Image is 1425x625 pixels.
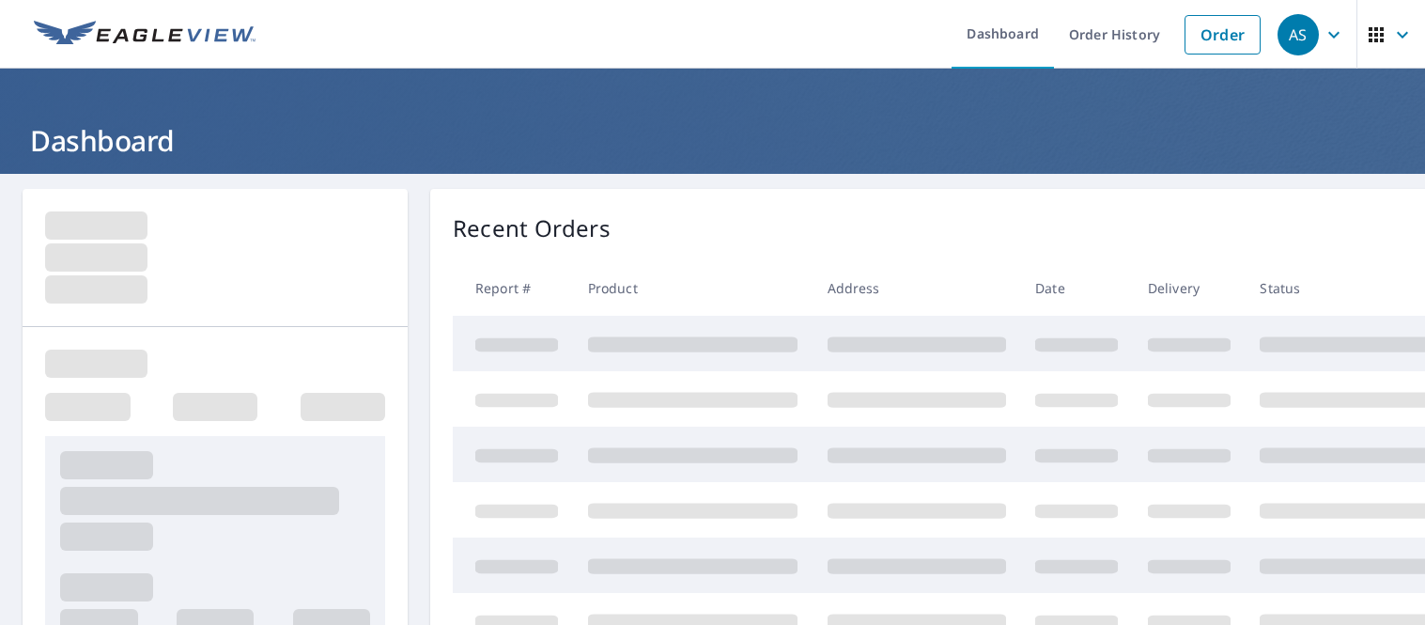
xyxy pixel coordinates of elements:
h1: Dashboard [23,121,1402,160]
p: Recent Orders [453,211,611,245]
div: AS [1278,14,1319,55]
th: Report # [453,260,573,316]
th: Product [573,260,813,316]
th: Address [813,260,1021,316]
a: Order [1185,15,1261,55]
th: Delivery [1133,260,1246,316]
th: Date [1020,260,1133,316]
img: EV Logo [34,21,256,49]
